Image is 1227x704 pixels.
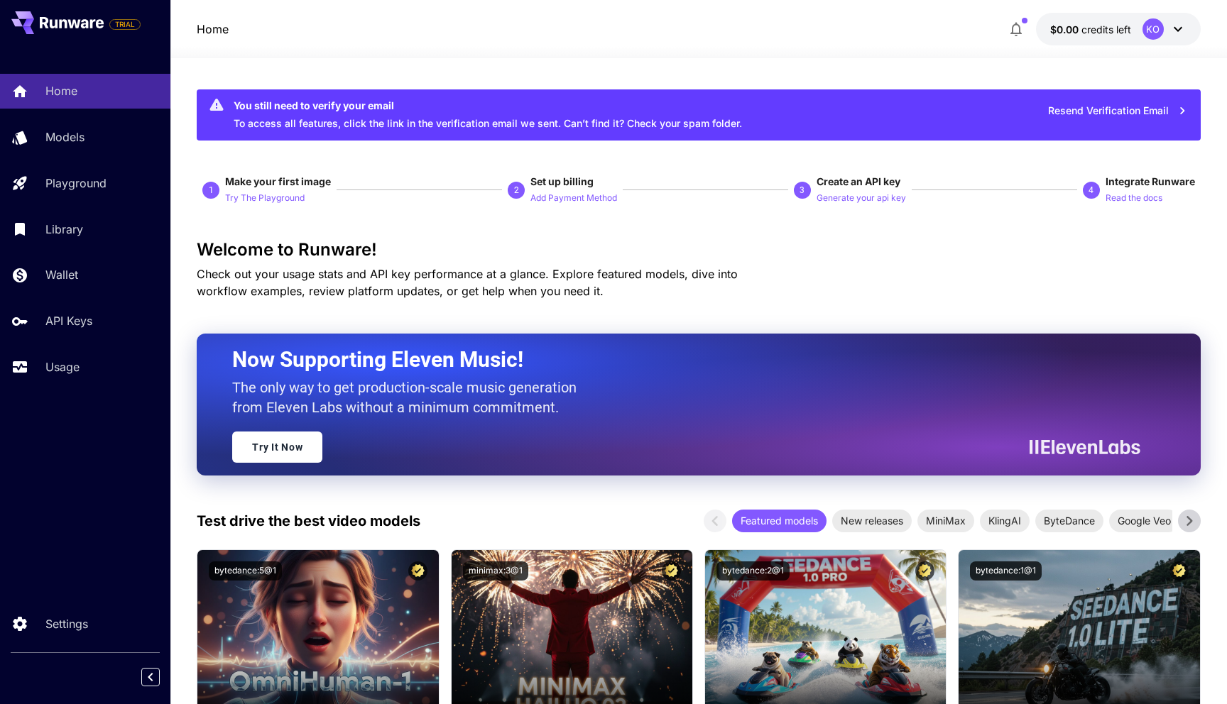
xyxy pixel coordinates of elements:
button: bytedance:1@1 [970,561,1042,581]
button: Collapse sidebar [141,668,160,686]
div: You still need to verify your email [234,98,742,113]
span: credits left [1081,23,1131,35]
div: New releases [832,510,912,532]
button: Certified Model – Vetted for best performance and includes a commercial license. [408,561,427,581]
p: Settings [45,615,88,632]
p: 1 [209,184,214,197]
button: bytedance:5@1 [209,561,282,581]
div: MiniMax [917,510,974,532]
span: Make your first image [225,175,331,187]
p: 4 [1089,184,1094,197]
button: Read the docs [1106,189,1162,206]
p: Models [45,128,84,145]
div: To access all features, click the link in the verification email we sent. Can’t find it? Check yo... [234,94,742,136]
button: Try The Playground [225,189,305,206]
h2: Now Supporting Eleven Music! [232,346,1130,373]
div: KO [1143,18,1164,40]
span: KlingAI [980,513,1030,528]
button: Add Payment Method [530,189,617,206]
p: Home [45,82,77,99]
button: Certified Model – Vetted for best performance and includes a commercial license. [1169,561,1189,581]
span: Integrate Runware [1106,175,1195,187]
div: Google Veo [1109,510,1179,532]
span: New releases [832,513,912,528]
p: Playground [45,175,107,192]
div: Featured models [732,510,827,532]
p: 3 [800,184,805,197]
h3: Welcome to Runware! [197,240,1201,260]
span: ByteDance [1035,513,1103,528]
span: Check out your usage stats and API key performance at a glance. Explore featured models, dive int... [197,267,738,298]
p: Read the docs [1106,192,1162,205]
button: $0.00KO [1036,13,1201,45]
span: Create an API key [817,175,900,187]
button: bytedance:2@1 [716,561,790,581]
div: KlingAI [980,510,1030,532]
button: Certified Model – Vetted for best performance and includes a commercial license. [662,561,681,581]
p: Library [45,221,83,238]
span: Google Veo [1109,513,1179,528]
button: Certified Model – Vetted for best performance and includes a commercial license. [915,561,934,581]
div: ByteDance [1035,510,1103,532]
p: Usage [45,358,80,375]
div: $0.00 [1050,22,1131,37]
p: The only way to get production-scale music generation from Eleven Labs without a minimum commitment. [232,378,587,417]
span: Featured models [732,513,827,528]
p: 2 [514,184,519,197]
p: Add Payment Method [530,192,617,205]
span: Add your payment card to enable full platform functionality. [109,16,141,33]
span: TRIAL [110,19,140,30]
span: MiniMax [917,513,974,528]
a: Try It Now [232,431,322,463]
p: Try The Playground [225,192,305,205]
button: Resend Verification Email [1040,97,1195,126]
p: Test drive the best video models [197,510,420,532]
span: $0.00 [1050,23,1081,35]
p: Wallet [45,266,78,283]
button: Generate your api key [817,189,906,206]
p: API Keys [45,312,92,329]
nav: breadcrumb [197,21,229,38]
div: Collapse sidebar [152,664,170,690]
button: minimax:3@1 [463,561,528,581]
a: Home [197,21,229,38]
span: Set up billing [530,175,594,187]
p: Generate your api key [817,192,906,205]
